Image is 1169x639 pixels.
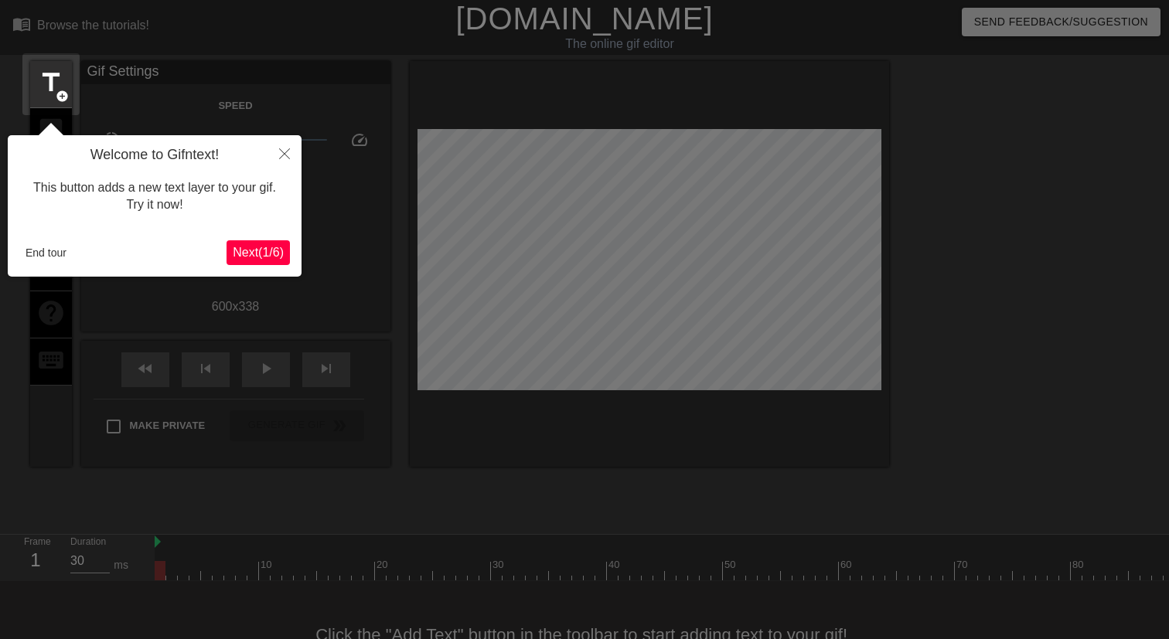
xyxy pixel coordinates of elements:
button: Next [227,240,290,265]
button: End tour [19,241,73,264]
button: Close [268,135,302,171]
h4: Welcome to Gifntext! [19,147,290,164]
div: This button adds a new text layer to your gif. Try it now! [19,164,290,229]
span: Next ( 1 / 6 ) [233,246,284,259]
